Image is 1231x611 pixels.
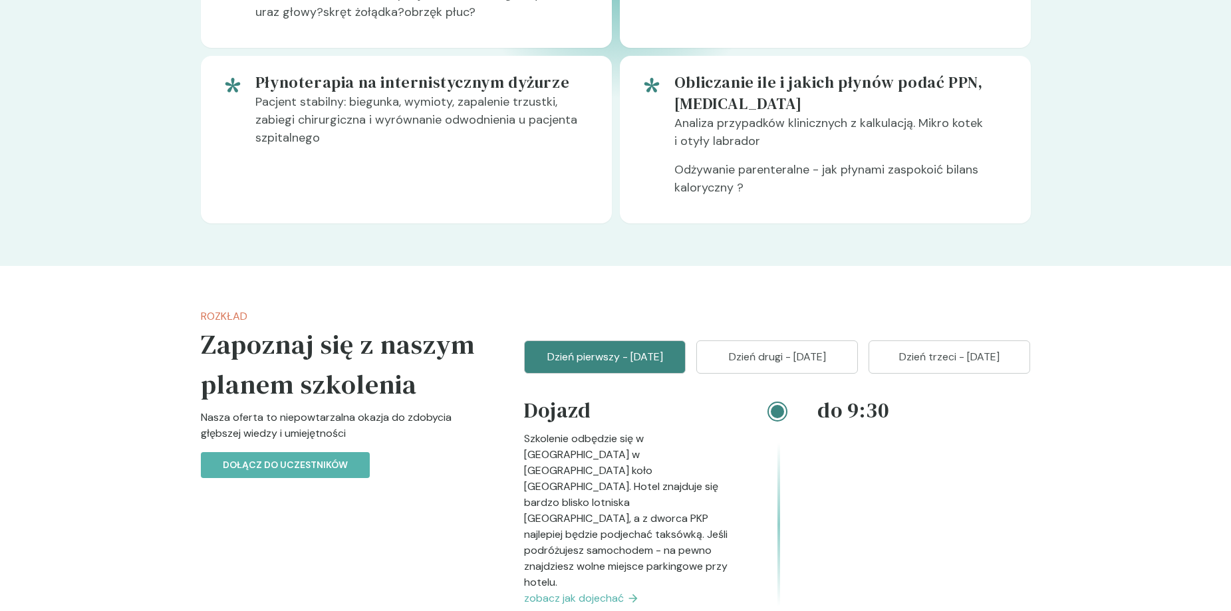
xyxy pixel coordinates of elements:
h4: Dojazd [524,395,738,431]
p: Dzień drugi - [DATE] [713,349,841,365]
button: Dzień pierwszy - [DATE] [524,340,686,374]
p: Nasza oferta to niepowtarzalna okazja do zdobycia głębszej wiedzy i umiejętności [201,410,482,452]
a: Dołącz do uczestników [201,457,370,471]
p: Dzień pierwszy - [DATE] [541,349,669,365]
span: zobacz jak dojechać [524,590,624,606]
p: Dzień trzeci - [DATE] [885,349,1014,365]
h5: Zapoznaj się z naszym planem szkolenia [201,324,482,404]
h5: Obliczanie ile i jakich płynów podać PPN, [MEDICAL_DATA] [674,72,1010,114]
p: Szkolenie odbędzie się w [GEOGRAPHIC_DATA] w [GEOGRAPHIC_DATA] koło [GEOGRAPHIC_DATA]. Hotel znaj... [524,431,738,590]
p: Analiza przypadków klinicznych z kalkulacją. Mikro kotek i otyły labrador [674,114,1010,161]
h4: do 9:30 [817,395,1031,426]
p: Rozkład [201,308,482,324]
h5: Płynoterapia na internistycznym dyżurze [255,72,591,93]
p: Odżywanie parenteralne - jak płynami zaspokoić bilans kaloryczny ? [674,161,1010,207]
button: Dzień drugi - [DATE] [696,340,858,374]
p: Pacjent stabilny: biegunka, wymioty, zapalenie trzustki, zabiegi chirurgiczna i wyrównanie odwodn... [255,93,591,158]
a: zobacz jak dojechać [524,590,738,606]
p: Dołącz do uczestników [223,458,348,472]
button: Dołącz do uczestników [201,452,370,478]
button: Dzień trzeci - [DATE] [869,340,1030,374]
